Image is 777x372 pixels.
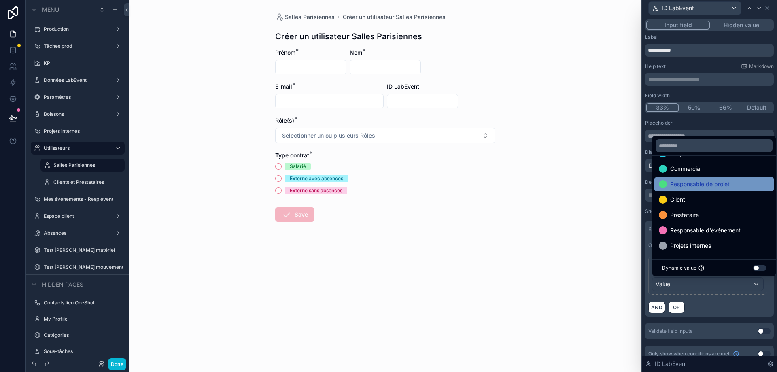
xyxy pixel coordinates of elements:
span: Prestataire [670,210,699,220]
h1: Créer un utilisateur Salles Parisiennes [275,31,422,42]
span: Menu [42,6,59,14]
button: Select Button [275,128,495,143]
span: Client [670,195,685,204]
label: Test [PERSON_NAME] mouvement stock matériel [44,264,123,270]
div: Salarié [290,163,306,170]
label: Clients et Prestataires [53,179,123,185]
span: Responsable d'événement [670,225,741,235]
label: Production [44,26,112,32]
span: Commercial [670,164,701,174]
label: Absences [44,230,112,236]
div: Externe sans absences [290,187,342,194]
span: Prénom [275,49,295,56]
a: Créer un utilisateur Salles Parisiennes [343,13,446,21]
span: Hidden pages [42,281,83,289]
span: Dynamic value [662,265,696,271]
label: Données LabEvent [44,77,112,83]
button: Done [108,358,126,370]
label: My Profile [44,316,123,322]
label: Contacts lieu OneShot [44,300,123,306]
label: Mes événements - Resp event [44,196,123,202]
label: KPI [44,60,123,66]
span: Rôle(s) [275,117,294,124]
label: Catégories [44,332,123,338]
div: Externe avec absences [290,175,343,182]
label: Paramètres [44,94,112,100]
span: E-mail [275,83,292,90]
span: Salles Parisiennes [285,13,335,21]
label: Sous-tâches [44,348,123,355]
label: Salles Parisiennes [53,162,120,168]
label: Test [PERSON_NAME] matériel [44,247,123,253]
span: Nom [350,49,362,56]
span: Projets internes [670,241,711,251]
span: ID LabEvent [387,83,419,90]
a: Salles Parisiennes [275,13,335,21]
label: Espace client [44,213,112,219]
span: Selectionner un ou plusieurs Rôles [282,132,375,140]
label: Utilisateurs [44,145,108,151]
label: Boissons [44,111,112,117]
label: Tâches prod [44,43,112,49]
label: Projets internes [44,128,123,134]
span: Responsable de projet [670,179,730,189]
span: Type contrat [275,152,309,159]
